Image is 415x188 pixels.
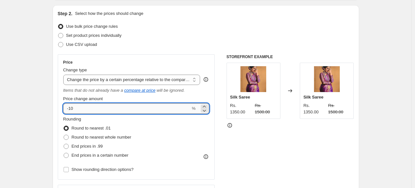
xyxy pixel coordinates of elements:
[63,88,123,93] i: Items that do not already have a
[227,54,354,59] h6: STOREFRONT EXAMPLE
[303,95,323,99] span: Silk Saree
[72,126,111,131] span: Round to nearest .01
[63,117,81,121] span: Rounding
[72,144,103,149] span: End prices in .99
[75,10,143,17] p: Select how the prices should change
[255,102,277,115] strike: Rs. 1500.00
[192,106,196,111] span: %
[66,24,118,29] span: Use bulk price change rules
[314,66,340,92] img: semisilk_80x.webp
[124,88,156,93] button: compare at price
[157,88,185,93] i: will be ignored.
[63,96,103,101] span: Price change amount
[58,10,73,17] h2: Step 2.
[303,102,326,115] div: Rs. 1350.00
[63,103,191,114] input: -20
[66,42,97,47] span: Use CSV upload
[66,33,122,38] span: Set product prices individually
[240,66,266,92] img: semisilk_80x.webp
[63,60,73,65] h3: Price
[203,76,209,83] div: help
[230,102,252,115] div: Rs. 1350.00
[63,68,87,72] span: Change type
[72,135,131,140] span: Round to nearest whole number
[72,153,128,158] span: End prices in a certain number
[328,102,350,115] strike: Rs. 1500.00
[72,167,134,172] span: Show rounding direction options?
[230,95,250,99] span: Silk Saree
